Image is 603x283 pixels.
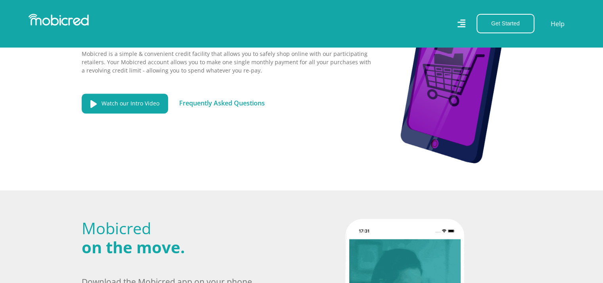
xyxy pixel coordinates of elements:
[477,14,534,33] button: Get Started
[82,50,371,75] p: Mobicred is a simple & convenient credit facility that allows you to safely shop online with our ...
[82,236,185,258] span: on the move.
[82,94,168,113] a: Watch our Intro Video
[550,19,565,29] a: Help
[29,14,89,26] img: Mobicred
[82,219,258,257] h2: Mobicred
[179,99,265,107] a: Frequently Asked Questions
